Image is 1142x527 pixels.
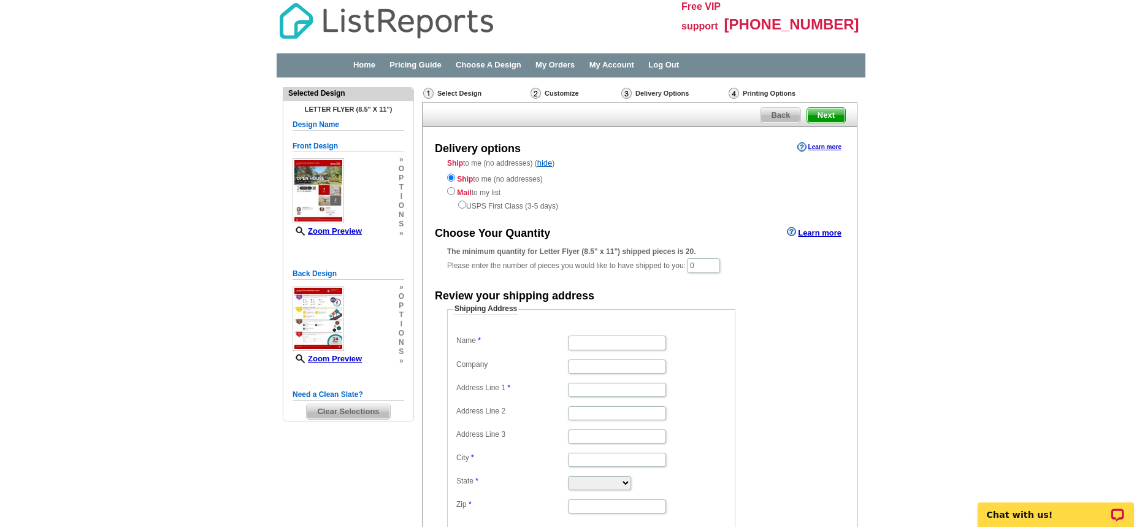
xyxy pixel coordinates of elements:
[399,155,404,164] span: »
[727,87,837,99] div: Printing Options
[447,246,832,274] div: Please enter the number of pieces you would like to have shipped to you:
[399,183,404,192] span: t
[535,60,575,69] a: My Orders
[447,198,832,212] div: USPS First Class (3-5 days)
[435,141,521,157] div: Delivery options
[761,108,800,123] span: Back
[621,88,632,99] img: Delivery Options
[293,106,404,113] h4: Letter Flyer (8.5" x 11")
[620,87,727,102] div: Delivery Options
[399,220,404,229] span: s
[399,292,404,301] span: o
[399,338,404,347] span: n
[399,283,404,292] span: »
[447,171,832,212] div: to me (no addresses) to my list
[399,320,404,329] span: i
[970,488,1142,527] iframe: LiveChat chat widget
[724,16,859,33] span: [PHONE_NUMBER]
[760,107,801,123] a: Back
[307,404,389,419] span: Clear Selections
[537,158,553,167] a: hide
[293,140,404,152] h5: Front Design
[447,159,463,167] strong: Ship
[293,354,362,363] a: Zoom Preview
[293,268,404,280] h5: Back Design
[456,429,567,440] label: Address Line 3
[293,158,344,223] img: small-thumb.jpg
[456,336,567,346] label: Name
[456,383,567,393] label: Address Line 1
[353,60,375,69] a: Home
[589,60,634,69] a: My Account
[399,201,404,210] span: o
[529,87,620,99] div: Customize
[399,356,404,366] span: »
[456,406,567,417] label: Address Line 2
[531,88,541,99] img: Customize
[456,453,567,463] label: City
[456,499,567,510] label: Zip
[389,60,442,69] a: Pricing Guide
[456,60,521,69] a: Choose A Design
[423,158,857,212] div: to me (no addresses) ( )
[399,301,404,310] span: p
[435,226,550,242] div: Choose Your Quantity
[807,108,845,123] span: Next
[457,175,473,183] strong: Ship
[399,310,404,320] span: t
[399,229,404,238] span: »
[283,88,413,99] div: Selected Design
[447,246,832,257] div: The minimum quantity for Letter Flyer (8.5" x 11") shipped pieces is 20.
[293,389,404,401] h5: Need a Clean Slate?
[456,360,567,370] label: Company
[453,304,518,315] legend: Shipping Address
[399,192,404,201] span: i
[399,210,404,220] span: n
[435,288,594,304] div: Review your shipping address
[787,227,841,237] a: Learn more
[293,119,404,131] h5: Design Name
[399,347,404,356] span: s
[456,476,567,487] label: State
[729,88,739,99] img: Printing Options & Summary
[422,87,529,102] div: Select Design
[423,88,434,99] img: Select Design
[399,329,404,338] span: o
[293,286,344,351] img: small-thumb.jpg
[681,1,721,31] span: Free VIP support
[399,164,404,174] span: o
[399,174,404,183] span: p
[293,226,362,236] a: Zoom Preview
[797,142,841,152] a: Learn more
[648,60,679,69] a: Log Out
[457,188,471,197] strong: Mail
